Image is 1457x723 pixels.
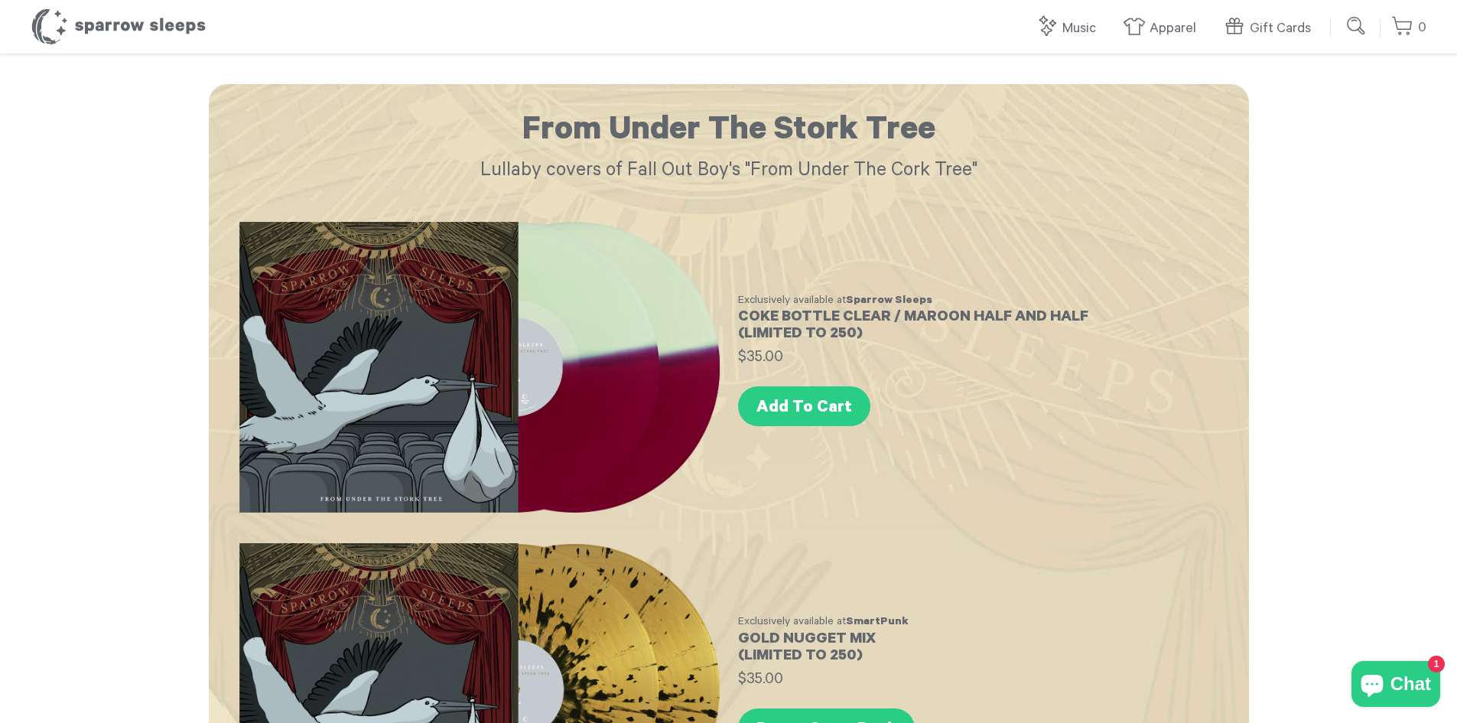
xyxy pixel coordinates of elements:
h3: Gold Nugget Mix (Limited to 250) [738,632,1218,666]
a: Apparel [1123,12,1204,45]
div: $35.00 [738,347,1218,371]
strong: SmartPunk [846,617,909,629]
div: Exclusively available at [738,293,1218,310]
strong: Sparrow Sleeps [846,295,932,308]
img: SS_FUTST_SSEXCLUSIVE-small.png [239,222,720,513]
a: Add To Cart [738,386,870,426]
a: Gift Cards [1223,12,1319,45]
h3: Coke Bottle Clear / Maroon Half and Half (Limited to 250) [738,310,1218,344]
h3: Lullaby covers of Fall Out Boy's "From Under The Cork Tree" [239,159,1218,185]
div: $35.00 [738,669,1218,693]
h2: From Under The Stork Tree [239,115,1218,151]
div: Exclusively available at [738,614,1218,631]
a: Music [1036,12,1104,45]
a: 0 [1391,11,1426,44]
input: Submit [1342,11,1372,41]
inbox-online-store-chat: Shopify online store chat [1347,661,1445,711]
h1: Sparrow Sleeps [31,8,207,46]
